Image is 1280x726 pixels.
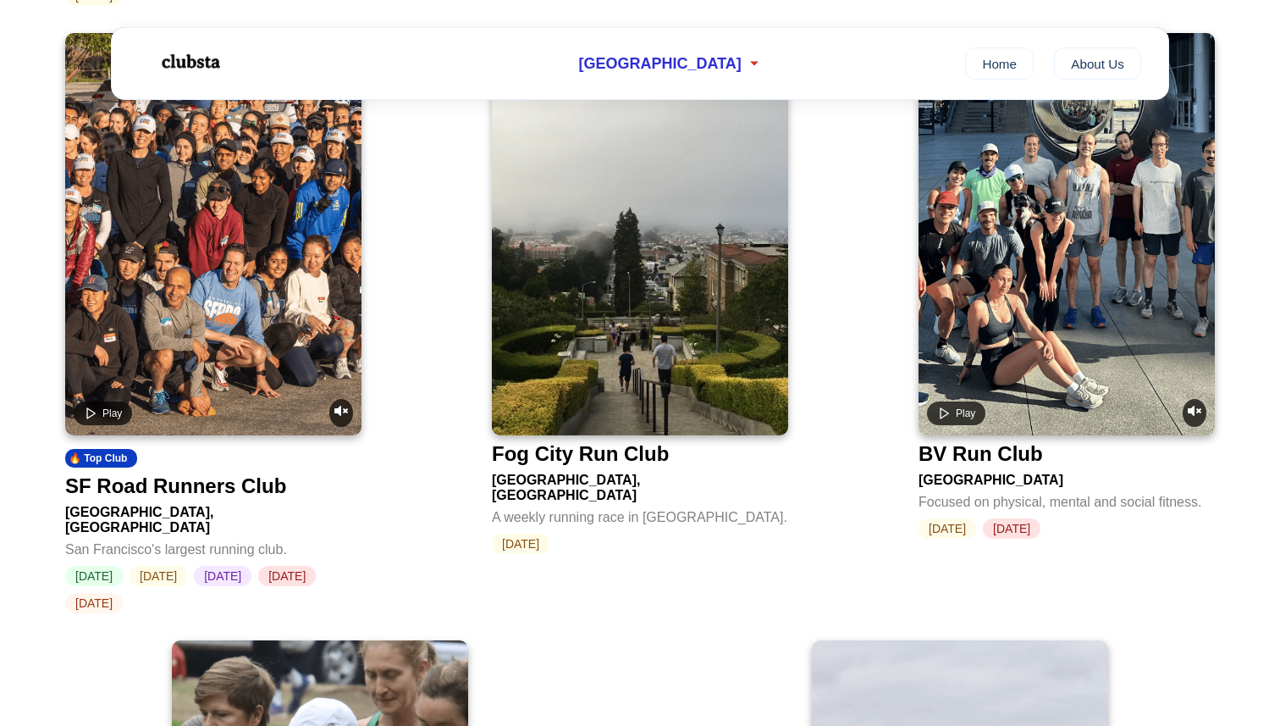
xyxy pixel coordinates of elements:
[956,407,975,419] span: Play
[492,466,788,503] div: [GEOGRAPHIC_DATA], [GEOGRAPHIC_DATA]
[578,55,741,73] span: [GEOGRAPHIC_DATA]
[1183,399,1206,427] button: Unmute video
[65,33,361,613] a: Play videoUnmute video🔥 Top ClubSF Road Runners Club[GEOGRAPHIC_DATA], [GEOGRAPHIC_DATA]San Franc...
[65,474,286,498] div: SF Road Runners Club
[65,449,137,468] div: 🔥 Top Club
[492,33,788,554] a: Fog City Run ClubFog City Run Club[GEOGRAPHIC_DATA], [GEOGRAPHIC_DATA]A weekly running race in [G...
[329,399,353,427] button: Unmute video
[919,442,1043,466] div: BV Run Club
[194,566,251,586] span: [DATE]
[258,566,316,586] span: [DATE]
[130,566,187,586] span: [DATE]
[927,402,985,425] button: Play video
[965,47,1034,80] a: Home
[65,498,361,535] div: [GEOGRAPHIC_DATA], [GEOGRAPHIC_DATA]
[492,534,549,554] span: [DATE]
[919,33,1215,539] a: Play videoUnmute videoBV Run Club[GEOGRAPHIC_DATA]Focused on physical, mental and social fitness....
[919,466,1215,488] div: [GEOGRAPHIC_DATA]
[492,442,669,466] div: Fog City Run Club
[102,407,122,419] span: Play
[74,402,132,425] button: Play video
[919,518,976,539] span: [DATE]
[139,41,240,83] img: Logo
[492,33,788,435] img: Fog City Run Club
[919,488,1215,510] div: Focused on physical, mental and social fitness.
[983,518,1040,539] span: [DATE]
[492,503,788,525] div: A weekly running race in [GEOGRAPHIC_DATA].
[1054,47,1141,80] a: About Us
[65,593,123,613] span: [DATE]
[65,566,123,586] span: [DATE]
[65,535,361,557] div: San Francisco's largest running club.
